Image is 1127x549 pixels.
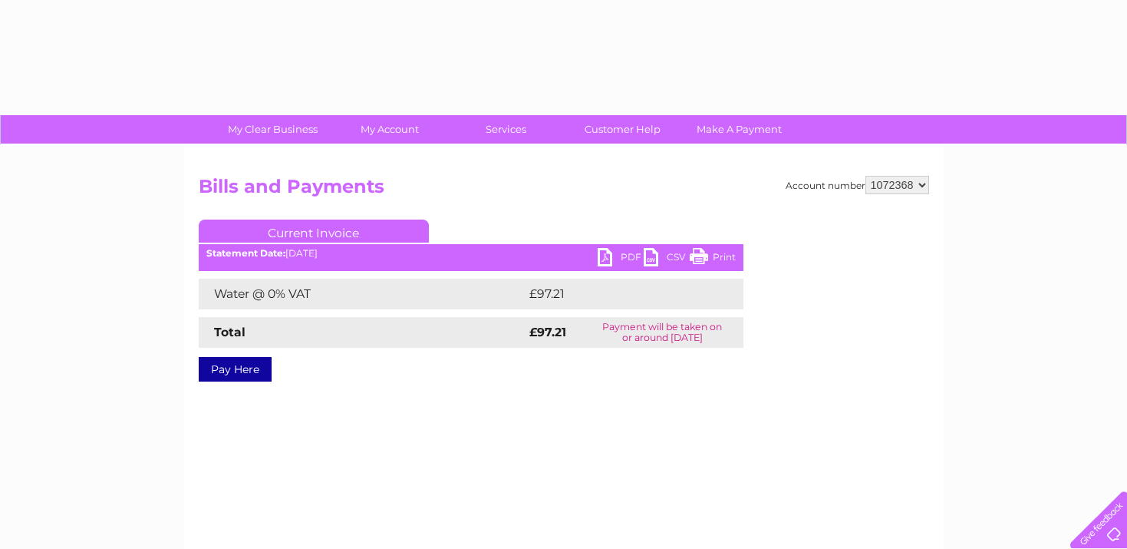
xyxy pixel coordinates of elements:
a: Services [443,115,569,144]
td: Water @ 0% VAT [199,279,526,309]
a: Make A Payment [676,115,802,144]
div: [DATE] [199,248,743,259]
a: PDF [598,248,644,270]
strong: Total [214,325,246,339]
strong: £97.21 [529,325,566,339]
a: CSV [644,248,690,270]
div: Account number [786,176,929,194]
a: My Clear Business [209,115,336,144]
a: Print [690,248,736,270]
a: Pay Here [199,357,272,382]
td: Payment will be taken on or around [DATE] [582,317,743,348]
a: My Account [326,115,453,144]
h2: Bills and Payments [199,176,929,205]
td: £97.21 [526,279,710,309]
a: Current Invoice [199,220,429,243]
b: Statement Date: [206,247,285,259]
a: Customer Help [559,115,686,144]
